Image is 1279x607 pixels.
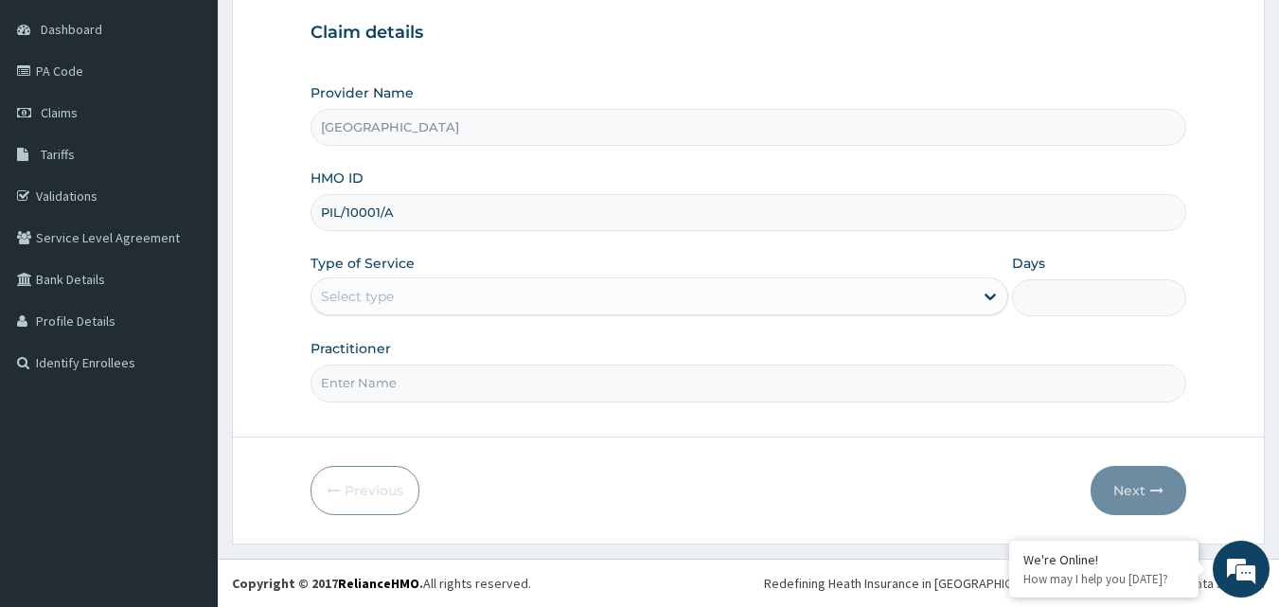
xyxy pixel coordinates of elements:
button: Next [1091,466,1186,515]
label: Days [1012,254,1045,273]
label: Provider Name [311,83,414,102]
div: Redefining Heath Insurance in [GEOGRAPHIC_DATA] using Telemedicine and Data Science! [764,574,1265,593]
span: Tariffs [41,146,75,163]
label: Practitioner [311,339,391,358]
h3: Claim details [311,23,1187,44]
a: RelianceHMO [338,575,419,592]
input: Enter Name [311,365,1187,402]
button: Previous [311,466,419,515]
div: Select type [321,287,394,306]
div: We're Online! [1023,551,1184,568]
p: How may I help you today? [1023,571,1184,587]
strong: Copyright © 2017 . [232,575,423,592]
label: Type of Service [311,254,415,273]
span: Claims [41,104,78,121]
input: Enter HMO ID [311,194,1187,231]
span: Dashboard [41,21,102,38]
label: HMO ID [311,169,364,187]
footer: All rights reserved. [218,559,1279,607]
